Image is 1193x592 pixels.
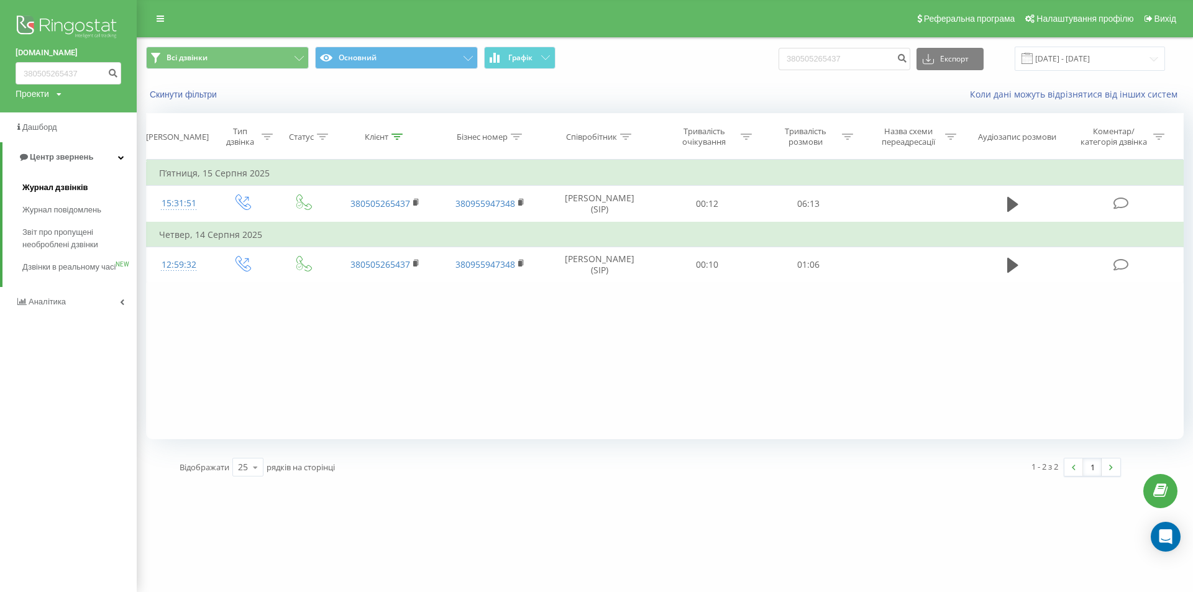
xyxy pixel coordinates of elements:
[924,14,1015,24] span: Реферальна програма
[222,126,258,147] div: Тип дзвінка
[1151,522,1181,552] div: Open Intercom Messenger
[508,53,533,62] span: Графік
[16,47,121,59] a: [DOMAIN_NAME]
[16,88,49,100] div: Проекти
[22,181,88,194] span: Журнал дзвінків
[16,12,121,43] img: Ringostat logo
[1083,458,1102,476] a: 1
[16,62,121,84] input: Пошук за номером
[772,126,839,147] div: Тривалість розмови
[484,47,555,69] button: Графік
[457,132,508,142] div: Бізнес номер
[779,48,910,70] input: Пошук за номером
[916,48,984,70] button: Експорт
[758,186,859,222] td: 06:13
[147,161,1184,186] td: П’ятниця, 15 Серпня 2025
[1154,14,1176,24] span: Вихід
[566,132,617,142] div: Співробітник
[315,47,478,69] button: Основний
[22,176,137,199] a: Журнал дзвінків
[147,222,1184,247] td: Четвер, 14 Серпня 2025
[1077,126,1150,147] div: Коментар/категорія дзвінка
[22,204,101,216] span: Журнал повідомлень
[146,47,309,69] button: Всі дзвінки
[671,126,738,147] div: Тривалість очікування
[146,132,209,142] div: [PERSON_NAME]
[543,186,656,222] td: [PERSON_NAME] (SIP)
[970,88,1184,100] a: Коли дані можуть відрізнятися вiд інших систем
[1036,14,1133,24] span: Налаштування профілю
[22,122,57,132] span: Дашборд
[657,247,758,283] td: 00:10
[22,199,137,221] a: Журнал повідомлень
[289,132,314,142] div: Статус
[22,226,130,251] span: Звіт про пропущені необроблені дзвінки
[2,142,137,172] a: Центр звернень
[455,258,515,270] a: 380955947348
[758,247,859,283] td: 01:06
[267,462,335,473] span: рядків на сторінці
[22,221,137,256] a: Звіт про пропущені необроблені дзвінки
[978,132,1056,142] div: Аудіозапис розмови
[22,256,137,278] a: Дзвінки в реальному часіNEW
[146,89,223,100] button: Скинути фільтри
[29,297,66,306] span: Аналiтика
[543,247,656,283] td: [PERSON_NAME] (SIP)
[350,258,410,270] a: 380505265437
[350,198,410,209] a: 380505265437
[455,198,515,209] a: 380955947348
[22,261,116,273] span: Дзвінки в реальному часі
[30,152,93,162] span: Центр звернень
[167,53,208,63] span: Всі дзвінки
[657,186,758,222] td: 00:12
[159,191,199,216] div: 15:31:51
[1031,460,1058,473] div: 1 - 2 з 2
[875,126,942,147] div: Назва схеми переадресації
[180,462,229,473] span: Відображати
[365,132,388,142] div: Клієнт
[159,253,199,277] div: 12:59:32
[238,461,248,473] div: 25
